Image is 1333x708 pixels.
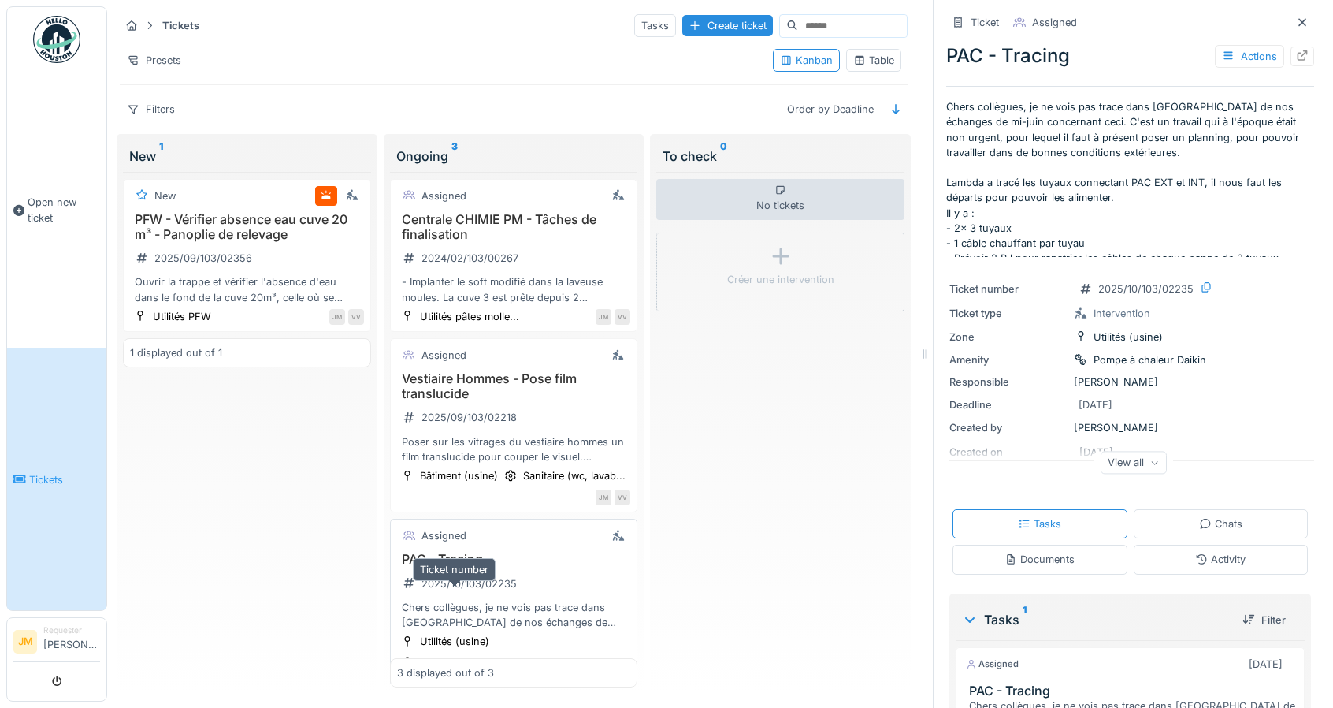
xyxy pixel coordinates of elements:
div: Kanban [780,53,833,68]
div: Deadline [949,397,1068,412]
span: Tickets [29,472,100,487]
div: Assigned [421,188,466,203]
div: JM [596,309,611,325]
a: Tickets [7,348,106,610]
div: [DATE] [1249,657,1283,672]
strong: Tickets [156,18,206,33]
div: View all [1101,451,1167,474]
div: [DATE] [1079,397,1112,412]
div: Ticket number [949,281,1068,296]
div: 2025/10/103/02235 [1098,281,1194,296]
div: Tasks [1018,516,1061,531]
div: Tasks [962,610,1230,629]
div: Utilités PFW [153,309,211,324]
div: Responsible [949,374,1068,389]
div: [PERSON_NAME] [949,420,1311,435]
div: New [154,188,176,203]
div: VV [348,309,364,325]
div: Filters [120,98,182,121]
div: Presets [120,49,188,72]
h3: Vestiaire Hommes - Pose film translucide [397,371,631,401]
li: JM [13,630,37,654]
span: Open new ticket [28,195,100,225]
div: Utilités (usine) [1094,330,1163,345]
div: Order by Deadline [780,98,881,121]
div: JM [329,309,345,325]
div: [PERSON_NAME] [949,374,1311,389]
div: 1 displayed out of 1 [130,345,222,360]
div: Assigned [966,658,1019,671]
h3: PAC - Tracing [969,684,1298,699]
sup: 3 [451,147,458,166]
div: Activity [1195,552,1246,567]
div: Assigned [421,348,466,363]
h3: PAC - Tracing [397,552,631,567]
a: Open new ticket [7,72,106,348]
div: Chers collègues, je ne vois pas trace dans [GEOGRAPHIC_DATA] de nos échanges de mi-juin concernan... [397,600,631,630]
div: Create ticket [682,15,773,36]
li: [PERSON_NAME] [43,624,100,658]
div: Chats [1199,516,1242,531]
div: Documents [1004,552,1075,567]
div: Table [853,53,894,68]
div: PAC - Tracing [946,42,1314,70]
div: No tickets [656,179,904,220]
sup: 1 [159,147,163,166]
div: Amenity [949,352,1068,367]
div: Sanitaire (wc, lavab... [523,468,626,483]
h3: PFW - Vérifier absence eau cuve 20 m³ - Panoplie de relevage [130,212,364,242]
div: Créer une intervention [727,272,834,287]
div: Zone [949,330,1068,345]
div: Pompe à chaleur Daikin [1094,352,1206,367]
div: VV [615,309,630,325]
div: JM [596,490,611,505]
div: 2025/09/103/02218 [421,410,517,425]
div: Tasks [634,14,676,37]
div: Ticket [971,15,999,30]
div: 3 displayed out of 3 [397,665,494,680]
div: Utilités pâtes molle... [420,309,519,324]
div: Intervention [1094,306,1150,321]
div: 2025/09/103/02356 [154,251,252,266]
div: Bâtiment (usine) [420,468,498,483]
div: Pompe à chaleur Daik... [420,655,533,670]
div: New [129,147,365,166]
div: Assigned [1032,15,1077,30]
div: VV [615,490,630,505]
div: Ticket type [949,306,1068,321]
div: 2025/10/103/02235 [421,576,517,591]
div: To check [663,147,898,166]
div: Poser sur les vitrages du vestiaire hommes un film translucide pour couper le visuel. Hauteur : 2... [397,434,631,464]
div: Created by [949,420,1068,435]
div: 2024/02/103/00267 [421,251,518,266]
p: Chers collègues, je ne vois pas trace dans [GEOGRAPHIC_DATA] de nos échanges de mi-juin concernan... [946,99,1314,257]
div: Ouvrir la trappe et vérifier l'absence d'eau dans le fond de la cuve 20m³, celle où se trouve la ... [130,274,364,304]
sup: 1 [1023,610,1027,629]
div: Ticket number [413,558,496,581]
img: Badge_color-CXgf-gQk.svg [33,16,80,63]
div: - Implanter le soft modifié dans la laveuse moules. La cuve 3 est prête depuis 2 semaines => urge... [397,274,631,304]
div: Utilités (usine) [420,634,489,649]
div: Actions [1215,45,1284,68]
h3: Centrale CHIMIE PM - Tâches de finalisation [397,212,631,242]
a: JM Requester[PERSON_NAME] [13,624,100,662]
div: Assigned [421,528,466,543]
div: Ongoing [396,147,632,166]
sup: 0 [720,147,727,166]
div: Filter [1236,609,1292,631]
div: Requester [43,624,100,636]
